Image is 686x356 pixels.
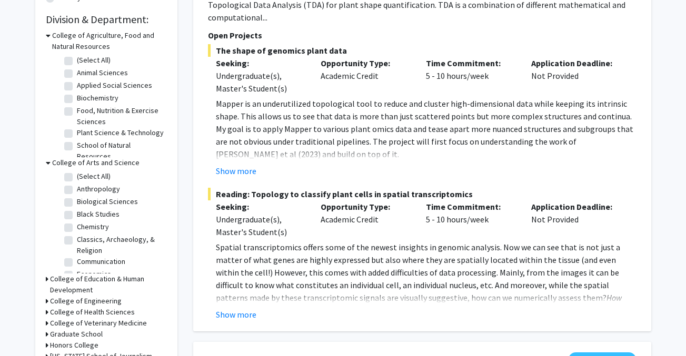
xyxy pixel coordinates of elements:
button: Show more [216,308,256,321]
p: Open Projects [208,29,637,42]
label: Chemistry [77,221,109,232]
h3: College of Agriculture, Food and Natural Resources [52,30,167,52]
label: Biochemistry [77,93,118,104]
p: Seeking: [216,57,305,69]
label: Black Studies [77,209,120,220]
p: Opportunity Type: [321,57,410,69]
label: School of Natural Resources [77,140,164,162]
label: Anthropology [77,184,120,195]
label: (Select All) [77,171,111,182]
div: Not Provided [523,200,629,238]
div: 5 - 10 hours/week [418,57,523,95]
label: Food, Nutrition & Exercise Sciences [77,105,164,127]
div: 5 - 10 hours/week [418,200,523,238]
div: Undergraduate(s), Master's Student(s) [216,213,305,238]
iframe: Chat [8,309,45,348]
em: How patterny is a pattern? [216,292,622,316]
p: Spatial transcriptomics offers some of the newest insights in genomic analysis. Now we can see th... [216,241,637,317]
h3: Graduate School [50,329,103,340]
div: Academic Credit [313,200,418,238]
label: Economics [77,269,111,280]
h3: College of Engineering [50,296,122,307]
span: Reading: Topology to classify plant cells in spatial transcriptomics [208,188,637,200]
label: Plant Science & Technology [77,127,164,138]
p: Mapper is an underutilized topological tool to reduce and cluster high-dimensional data while kee... [216,97,637,160]
div: Not Provided [523,57,629,95]
label: Biological Sciences [77,196,138,207]
label: Animal Sciences [77,67,128,78]
h3: College of Health Sciences [50,307,135,318]
p: Time Commitment: [426,200,515,213]
h2: Division & Department: [46,13,167,26]
h3: College of Arts and Science [52,157,140,168]
div: Academic Credit [313,57,418,95]
p: Opportunity Type: [321,200,410,213]
p: Application Deadline: [531,200,621,213]
label: (Select All) [77,55,111,66]
h3: Honors College [50,340,98,351]
span: The shape of genomics plant data [208,44,637,57]
label: Applied Social Sciences [77,80,152,91]
p: Application Deadline: [531,57,621,69]
p: Seeking: [216,200,305,213]
label: Classics, Archaeology, & Religion [77,234,164,256]
p: Time Commitment: [426,57,515,69]
h3: College of Education & Human Development [50,273,167,296]
label: Communication [77,256,125,267]
button: Show more [216,165,256,177]
div: Undergraduate(s), Master's Student(s) [216,69,305,95]
h3: College of Veterinary Medicine [50,318,147,329]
